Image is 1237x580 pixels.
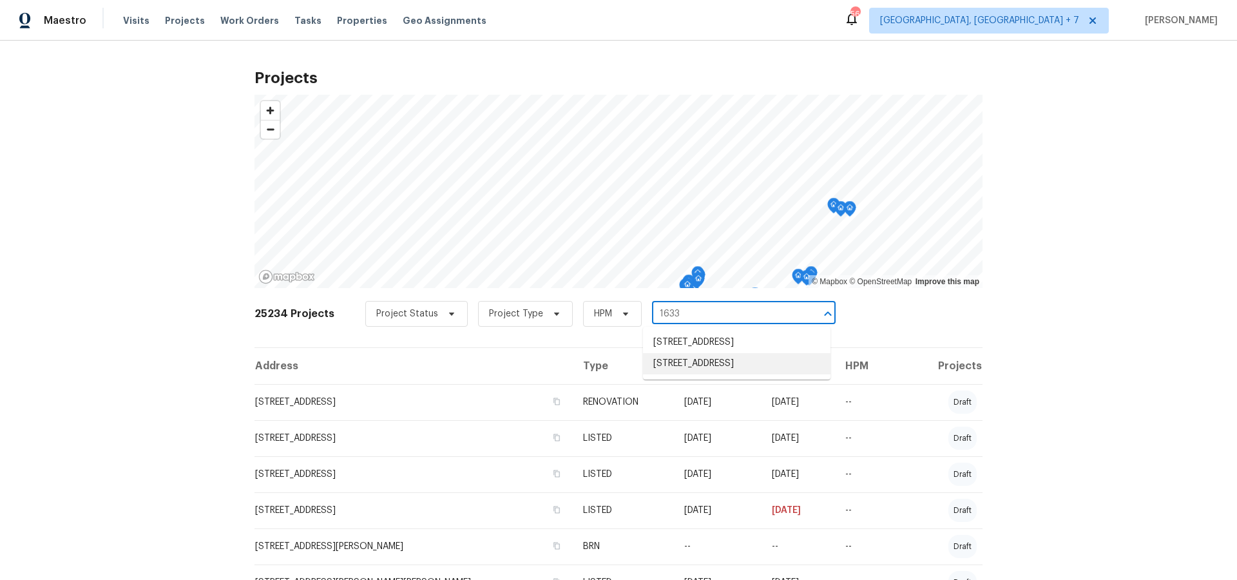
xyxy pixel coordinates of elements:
[762,492,834,528] td: [DATE]
[835,384,894,420] td: --
[692,272,705,292] div: Map marker
[44,14,86,27] span: Maestro
[835,492,894,528] td: --
[254,420,573,456] td: [STREET_ADDRESS]
[337,14,387,27] span: Properties
[674,492,762,528] td: [DATE]
[835,456,894,492] td: --
[551,504,562,516] button: Copy Address
[916,277,979,286] a: Improve this map
[948,463,977,486] div: draft
[681,278,694,298] div: Map marker
[123,14,149,27] span: Visits
[254,456,573,492] td: [STREET_ADDRESS]
[573,492,674,528] td: LISTED
[792,269,805,289] div: Map marker
[403,14,486,27] span: Geo Assignments
[805,266,818,286] div: Map marker
[594,307,612,320] span: HPM
[254,95,983,288] canvas: Map
[948,427,977,450] div: draft
[254,307,334,320] h2: 25234 Projects
[573,348,674,384] th: Type
[762,420,834,456] td: [DATE]
[850,8,859,21] div: 56
[551,540,562,552] button: Copy Address
[643,332,830,353] li: [STREET_ADDRESS]
[800,270,813,290] div: Map marker
[254,384,573,420] td: [STREET_ADDRESS]
[489,307,543,320] span: Project Type
[762,456,834,492] td: [DATE]
[573,456,674,492] td: LISTED
[254,348,573,384] th: Address
[691,266,704,286] div: Map marker
[762,528,834,565] td: --
[835,348,894,384] th: HPM
[551,432,562,443] button: Copy Address
[1140,14,1218,27] span: [PERSON_NAME]
[551,396,562,407] button: Copy Address
[835,420,894,456] td: --
[261,101,280,120] button: Zoom in
[674,420,762,456] td: [DATE]
[849,277,912,286] a: OpenStreetMap
[948,535,977,558] div: draft
[254,528,573,565] td: [STREET_ADDRESS][PERSON_NAME]
[674,528,762,565] td: --
[573,384,674,420] td: RENOVATION
[749,287,762,307] div: Map marker
[843,201,856,221] div: Map marker
[827,198,840,218] div: Map marker
[220,14,279,27] span: Work Orders
[294,16,321,25] span: Tasks
[551,468,562,479] button: Copy Address
[573,528,674,565] td: BRN
[674,384,762,420] td: [DATE]
[652,304,800,324] input: Search projects
[835,528,894,565] td: --
[834,201,847,221] div: Map marker
[893,348,983,384] th: Projects
[948,391,977,414] div: draft
[674,456,762,492] td: [DATE]
[573,420,674,456] td: LISTED
[261,120,280,139] button: Zoom out
[762,384,834,420] td: [DATE]
[261,121,280,139] span: Zoom out
[258,269,315,284] a: Mapbox homepage
[948,499,977,522] div: draft
[254,72,983,84] h2: Projects
[376,307,438,320] span: Project Status
[254,492,573,528] td: [STREET_ADDRESS]
[880,14,1079,27] span: [GEOGRAPHIC_DATA], [GEOGRAPHIC_DATA] + 7
[643,353,830,374] li: [STREET_ADDRESS]
[679,278,692,298] div: Map marker
[819,305,837,323] button: Close
[165,14,205,27] span: Projects
[682,275,695,295] div: Map marker
[812,277,847,286] a: Mapbox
